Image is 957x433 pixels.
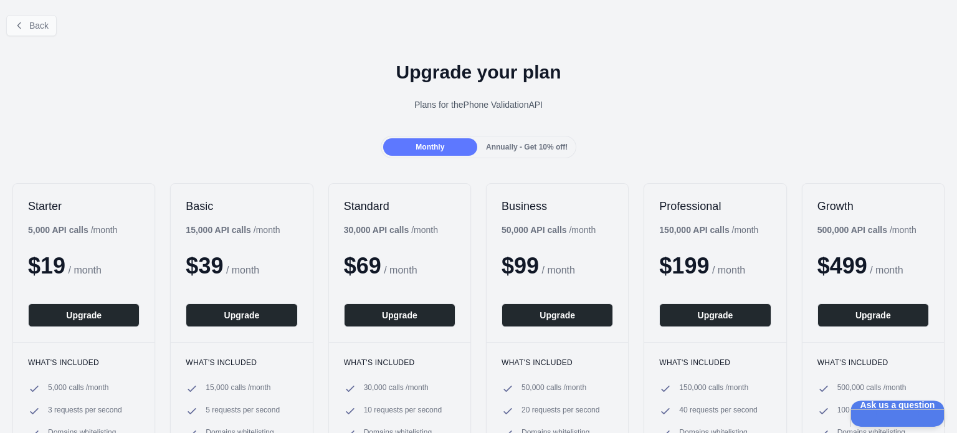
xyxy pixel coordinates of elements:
[659,224,758,236] div: / month
[659,253,709,278] span: $ 199
[502,199,613,214] h2: Business
[817,199,929,214] h2: Growth
[850,401,945,427] iframe: Help Scout Beacon - Open
[502,253,539,278] span: $ 99
[659,225,729,235] b: 150,000 API calls
[817,253,867,278] span: $ 499
[817,225,887,235] b: 500,000 API calls
[659,199,771,214] h2: Professional
[344,253,381,278] span: $ 69
[344,225,409,235] b: 30,000 API calls
[344,224,438,236] div: / month
[502,224,596,236] div: / month
[817,224,917,236] div: / month
[502,225,567,235] b: 50,000 API calls
[344,199,455,214] h2: Standard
